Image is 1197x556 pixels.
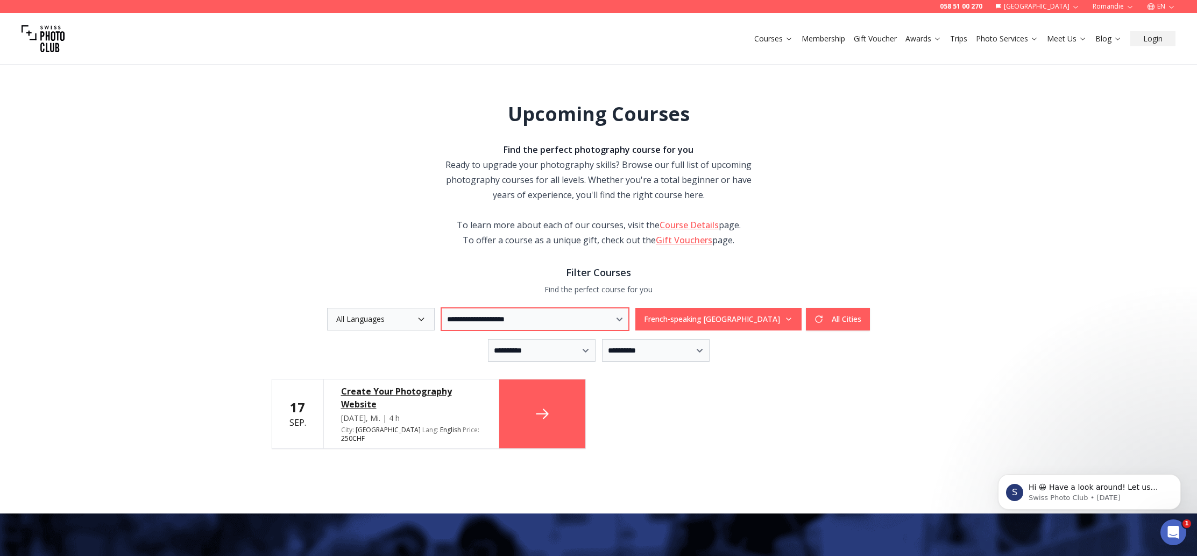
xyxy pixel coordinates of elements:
span: 1 [1182,519,1191,528]
a: Course Details [660,219,719,231]
button: All Cities [806,308,870,330]
a: Create Your Photography Website [341,385,481,411]
a: Gift Vouchers [656,234,712,246]
a: Trips [950,33,967,44]
a: Gift Voucher [854,33,897,44]
h3: Filter Courses [272,265,926,280]
img: Swiss photo club [22,17,65,60]
a: Courses [754,33,793,44]
a: Membership [802,33,845,44]
a: 058 51 00 270 [940,2,982,11]
span: Price : [463,425,479,434]
button: Gift Voucher [849,31,901,46]
button: French-speaking [GEOGRAPHIC_DATA] [635,308,802,330]
div: [DATE], Mi. | 4 h [341,413,481,424]
a: Awards [905,33,941,44]
a: Blog [1095,33,1122,44]
span: English [440,426,461,434]
a: Meet Us [1047,33,1087,44]
iframe: Intercom live chat [1160,519,1186,545]
button: Photo Services [972,31,1043,46]
button: All Languages [327,308,435,330]
a: Photo Services [976,33,1038,44]
span: City : [341,425,354,434]
b: 17 [290,398,305,416]
div: Ready to upgrade your photography skills? Browse our full list of upcoming photography courses fo... [444,142,754,202]
div: Sep. [289,399,306,429]
button: Login [1130,31,1175,46]
button: Meet Us [1043,31,1091,46]
button: Membership [797,31,849,46]
h1: Upcoming Courses [508,103,690,125]
button: Blog [1091,31,1126,46]
button: Awards [901,31,946,46]
div: To learn more about each of our courses, visit the page. To offer a course as a unique gift, chec... [444,217,754,248]
iframe: Intercom notifications message [982,452,1197,527]
div: [GEOGRAPHIC_DATA] 250 CHF [341,426,481,443]
p: Find the perfect course for you [272,284,926,295]
button: Courses [750,31,797,46]
span: Lang : [422,425,438,434]
button: Trips [946,31,972,46]
strong: Find the perfect photography course for you [504,144,693,156]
